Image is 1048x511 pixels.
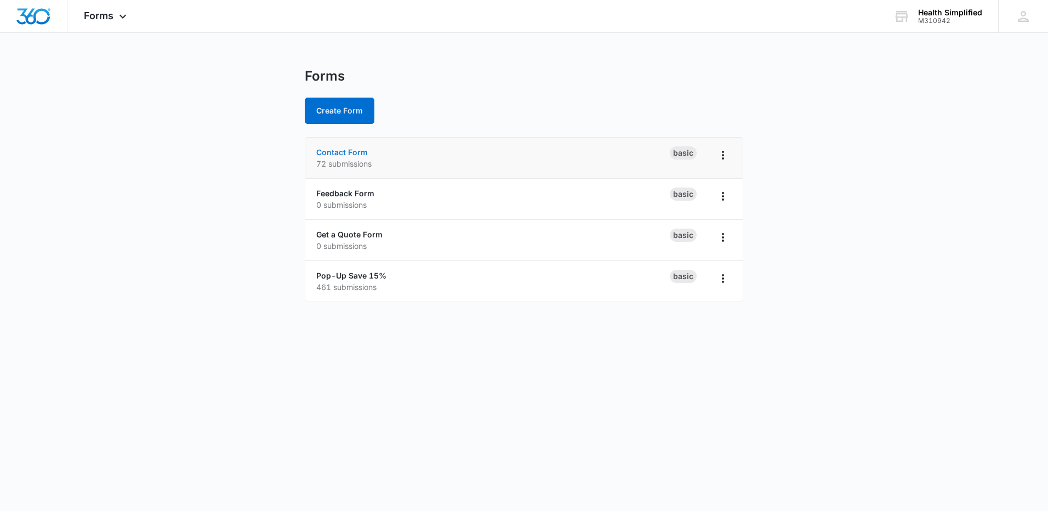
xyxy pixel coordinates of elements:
[316,189,374,198] a: Feedback Form
[84,10,113,21] span: Forms
[305,98,374,124] button: Create Form
[714,229,732,246] button: Overflow Menu
[316,147,368,157] a: Contact Form
[670,188,697,201] div: Basic
[714,146,732,164] button: Overflow Menu
[670,146,697,160] div: Basic
[670,229,697,242] div: Basic
[316,230,383,239] a: Get a Quote Form
[918,17,982,25] div: account id
[316,271,386,280] a: Pop-Up Save 15%
[316,281,670,293] p: 461 submissions
[305,68,345,84] h1: Forms
[316,240,670,252] p: 0 submissions
[714,270,732,287] button: Overflow Menu
[316,158,670,169] p: 72 submissions
[316,199,670,211] p: 0 submissions
[918,8,982,17] div: account name
[670,270,697,283] div: Basic
[714,188,732,205] button: Overflow Menu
